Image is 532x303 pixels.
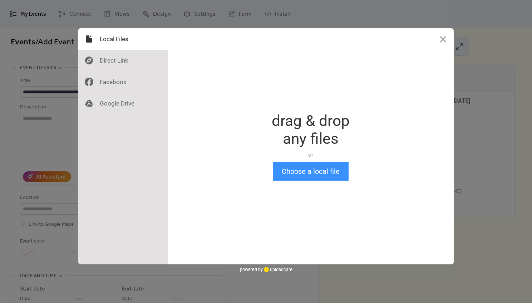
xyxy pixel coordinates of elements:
a: uploadcare [263,267,292,272]
button: Choose a local file [273,162,349,181]
div: Direct Link [78,50,168,71]
div: or [272,151,350,158]
button: Close [432,28,454,50]
div: Google Drive [78,93,168,114]
div: powered by [240,264,292,275]
div: Facebook [78,71,168,93]
div: drag & drop any files [272,112,350,148]
div: Local Files [78,28,168,50]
